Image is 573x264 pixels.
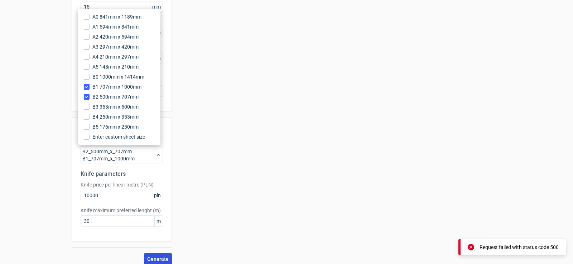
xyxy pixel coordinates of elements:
[150,1,163,12] span: mm
[92,103,139,110] span: B3 353mm x 500mm
[92,73,144,80] span: B0 1000mm x 1414mm
[81,146,163,164] div: B2_500mm_x_707mm B1_707mm_x_1000mm
[81,181,163,188] label: Knife price per linear metre (PLN)
[92,63,139,70] span: A5 148mm x 210mm
[81,170,163,178] h2: Knife parameters
[92,33,139,40] span: A2 420mm x 594mm
[92,13,141,20] span: A0 841mm x 1189mm
[92,83,141,90] span: B1 707mm x 1000mm
[154,216,163,226] span: m
[81,207,163,214] label: Knife maximum preferred lenght (m)
[92,123,139,130] span: B5 176mm x 250mm
[92,133,145,140] span: Enter custom sheet size
[92,113,139,120] span: B4 250mm x 353mm
[92,93,139,100] span: B2 500mm x 707mm
[92,43,139,50] span: A3 297mm x 420mm
[147,256,169,261] span: Generate
[92,53,139,60] span: A4 210mm x 297mm
[152,190,163,201] span: pln
[480,244,559,251] div: Request failed with status code 500
[92,23,139,30] span: A1 594mm x 841mm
